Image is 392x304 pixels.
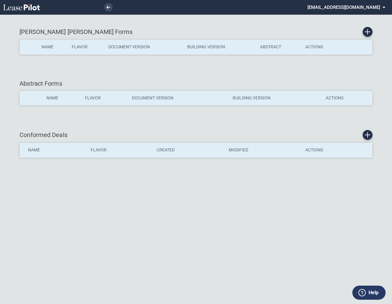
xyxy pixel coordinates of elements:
[352,286,386,300] button: Help
[321,91,372,106] th: Actions
[20,130,372,140] div: Conformed Deals
[224,143,301,158] th: Modified
[20,143,86,158] th: Name
[301,143,372,158] th: Actions
[183,40,256,54] th: Building Version
[152,143,224,158] th: Created
[368,289,379,297] label: Help
[37,40,67,54] th: Name
[20,79,372,88] div: Abstract Forms
[363,130,372,140] a: Create new conformed deal
[228,91,321,106] th: Building Version
[42,91,81,106] th: Name
[363,27,372,37] a: Create new Form
[104,40,183,54] th: Document Version
[67,40,104,54] th: Flavor
[81,91,128,106] th: Flavor
[256,40,301,54] th: Abstract
[301,40,341,54] th: Actions
[128,91,228,106] th: Document Version
[86,143,152,158] th: Flavor
[20,27,372,37] div: [PERSON_NAME] [PERSON_NAME] Forms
